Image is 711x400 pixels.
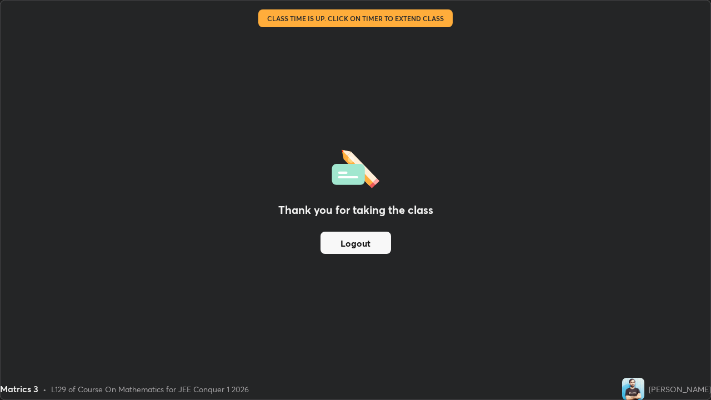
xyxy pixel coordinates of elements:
[321,232,391,254] button: Logout
[332,146,379,188] img: offlineFeedback.1438e8b3.svg
[278,202,433,218] h2: Thank you for taking the class
[51,383,249,395] div: L129 of Course On Mathematics for JEE Conquer 1 2026
[649,383,711,395] div: [PERSON_NAME]
[622,378,644,400] img: 41f1aa9c7ca44fd2ad61e2e528ab5424.jpg
[43,383,47,395] div: •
